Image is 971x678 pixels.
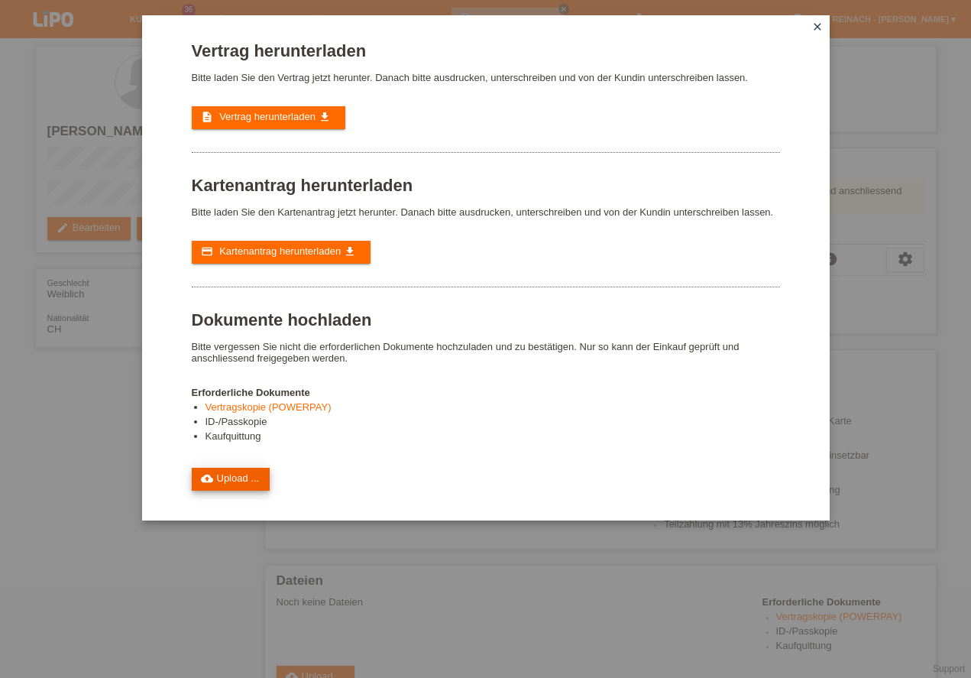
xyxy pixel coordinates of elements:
a: Vertragskopie (POWERPAY) [206,401,332,413]
p: Bitte laden Sie den Vertrag jetzt herunter. Danach bitte ausdrucken, unterschreiben und von der K... [192,72,780,83]
i: get_app [344,245,356,258]
h1: Dokumente hochladen [192,310,780,329]
h4: Erforderliche Dokumente [192,387,780,398]
li: ID-/Passkopie [206,416,780,430]
span: Vertrag herunterladen [219,111,316,122]
i: cloud_upload [201,472,213,485]
i: get_app [319,111,331,123]
i: close [811,21,824,33]
a: description Vertrag herunterladen get_app [192,106,345,129]
a: close [808,19,827,37]
p: Bitte laden Sie den Kartenantrag jetzt herunter. Danach bitte ausdrucken, unterschreiben und von ... [192,206,780,218]
h1: Vertrag herunterladen [192,41,780,60]
i: credit_card [201,245,213,258]
span: Kartenantrag herunterladen [219,245,341,257]
a: credit_card Kartenantrag herunterladen get_app [192,241,371,264]
h1: Kartenantrag herunterladen [192,176,780,195]
p: Bitte vergessen Sie nicht die erforderlichen Dokumente hochzuladen und zu bestätigen. Nur so kann... [192,341,780,364]
li: Kaufquittung [206,430,780,445]
a: cloud_uploadUpload ... [192,468,270,491]
i: description [201,111,213,123]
